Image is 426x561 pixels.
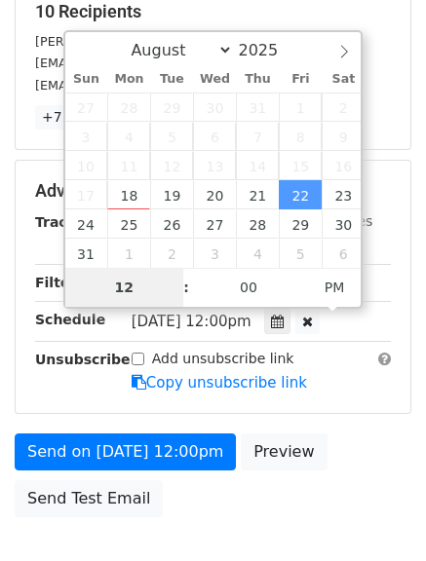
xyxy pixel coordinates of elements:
[150,209,193,239] span: August 26, 2025
[193,239,236,268] span: September 3, 2025
[279,73,322,86] span: Fri
[150,122,193,151] span: August 5, 2025
[329,467,426,561] iframe: Chat Widget
[193,93,236,122] span: July 30, 2025
[279,180,322,209] span: August 22, 2025
[183,268,189,307] span: :
[132,313,252,330] span: [DATE] 12:00pm
[35,352,131,367] strong: Unsubscribe
[193,180,236,209] span: August 20, 2025
[35,214,100,230] strong: Tracking
[322,151,365,180] span: August 16, 2025
[150,73,193,86] span: Tue
[279,122,322,151] span: August 8, 2025
[65,180,108,209] span: August 17, 2025
[189,268,308,307] input: Minute
[236,93,279,122] span: July 31, 2025
[35,34,356,49] small: [PERSON_NAME][EMAIL_ADDRESS][DOMAIN_NAME]
[322,209,365,239] span: August 30, 2025
[107,122,150,151] span: August 4, 2025
[65,268,184,307] input: Hour
[35,78,252,93] small: [EMAIL_ADDRESS][DOMAIN_NAME]
[150,151,193,180] span: August 12, 2025
[15,433,236,470] a: Send on [DATE] 12:00pm
[279,151,322,180] span: August 15, 2025
[65,122,108,151] span: August 3, 2025
[322,93,365,122] span: August 2, 2025
[107,73,150,86] span: Mon
[65,151,108,180] span: August 10, 2025
[241,433,327,470] a: Preview
[193,209,236,239] span: August 27, 2025
[322,239,365,268] span: September 6, 2025
[322,73,365,86] span: Sat
[193,122,236,151] span: August 6, 2025
[35,105,108,130] a: +7 more
[236,122,279,151] span: August 7, 2025
[35,180,391,202] h5: Advanced
[35,1,391,22] h5: 10 Recipients
[65,93,108,122] span: July 27, 2025
[65,239,108,268] span: August 31, 2025
[236,151,279,180] span: August 14, 2025
[35,312,105,327] strong: Schedule
[233,41,303,59] input: Year
[150,239,193,268] span: September 2, 2025
[15,480,163,517] a: Send Test Email
[279,209,322,239] span: August 29, 2025
[107,93,150,122] span: July 28, 2025
[65,73,108,86] span: Sun
[193,73,236,86] span: Wed
[107,180,150,209] span: August 18, 2025
[150,180,193,209] span: August 19, 2025
[107,151,150,180] span: August 11, 2025
[308,268,362,307] span: Click to toggle
[65,209,108,239] span: August 24, 2025
[236,209,279,239] span: August 28, 2025
[322,180,365,209] span: August 23, 2025
[150,93,193,122] span: July 29, 2025
[107,209,150,239] span: August 25, 2025
[152,349,294,369] label: Add unsubscribe link
[193,151,236,180] span: August 13, 2025
[322,122,365,151] span: August 9, 2025
[236,239,279,268] span: September 4, 2025
[107,239,150,268] span: September 1, 2025
[132,374,307,392] a: Copy unsubscribe link
[236,73,279,86] span: Thu
[35,56,252,70] small: [EMAIL_ADDRESS][DOMAIN_NAME]
[35,275,85,290] strong: Filters
[279,239,322,268] span: September 5, 2025
[279,93,322,122] span: August 1, 2025
[236,180,279,209] span: August 21, 2025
